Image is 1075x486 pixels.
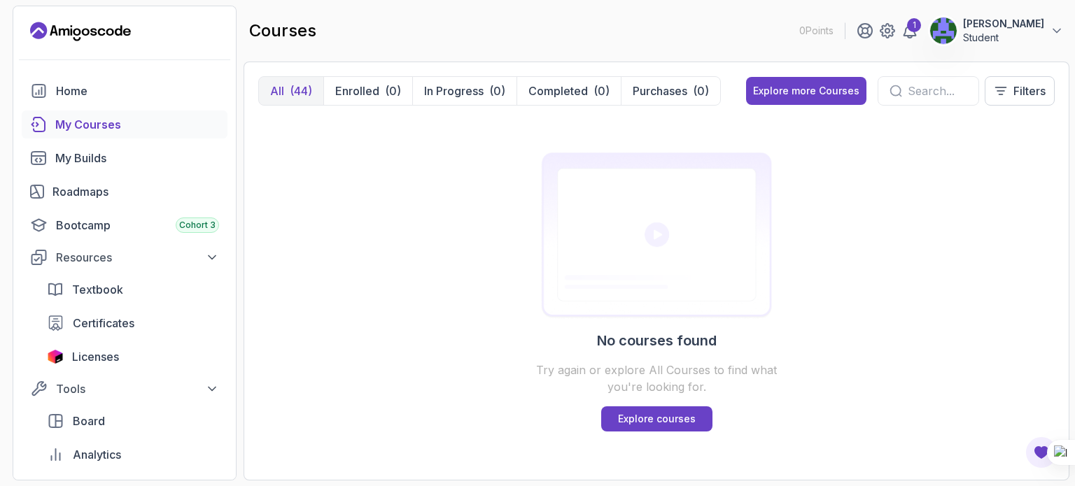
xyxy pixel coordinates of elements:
a: Landing page [30,20,131,43]
p: In Progress [424,83,484,99]
p: Student [963,31,1044,45]
span: Certificates [73,315,134,331]
span: Board [73,413,105,429]
a: builds [22,144,227,172]
p: Explore courses [618,412,696,426]
button: Explore more Courses [746,77,866,105]
img: Certificates empty-state [522,152,791,320]
div: (44) [290,83,312,99]
p: 0 Points [799,24,834,38]
button: Completed(0) [517,77,621,105]
div: Bootcamp [56,217,219,234]
a: roadmaps [22,178,227,206]
div: Roadmaps [52,183,219,200]
p: Enrolled [335,83,379,99]
a: home [22,77,227,105]
div: Tools [56,380,219,397]
a: textbook [38,276,227,303]
span: Analytics [73,446,121,463]
button: Tools [22,376,227,401]
p: [PERSON_NAME] [963,17,1044,31]
button: Resources [22,245,227,270]
p: Completed [528,83,588,99]
span: Licenses [72,348,119,365]
button: Filters [985,76,1055,106]
p: Purchases [633,83,687,99]
a: analytics [38,441,227,469]
span: Cohort 3 [179,220,216,231]
span: Textbook [72,281,123,298]
input: Search... [908,83,967,99]
a: bootcamp [22,211,227,239]
div: My Courses [55,116,219,133]
a: board [38,407,227,435]
div: Explore more Courses [753,84,859,98]
button: user profile image[PERSON_NAME]Student [929,17,1064,45]
a: courses [22,110,227,138]
button: All(44) [259,77,323,105]
button: In Progress(0) [412,77,517,105]
div: Resources [56,249,219,266]
a: licenses [38,343,227,371]
img: user profile image [930,17,957,44]
a: Explore courses [601,406,712,431]
div: (0) [385,83,401,99]
p: All [270,83,284,99]
h2: courses [249,20,316,42]
div: (0) [489,83,505,99]
p: Filters [1013,83,1046,99]
a: certificates [38,309,227,337]
div: 1 [907,18,921,32]
div: Home [56,83,219,99]
h2: No courses found [597,331,717,350]
button: Open Feedback Button [1025,436,1058,469]
img: jetbrains icon [47,350,64,364]
div: (0) [593,83,610,99]
a: 1 [901,22,918,39]
button: Purchases(0) [621,77,720,105]
div: (0) [693,83,709,99]
button: Enrolled(0) [323,77,412,105]
p: Try again or explore All Courses to find what you're looking for. [522,362,791,395]
div: My Builds [55,150,219,166]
